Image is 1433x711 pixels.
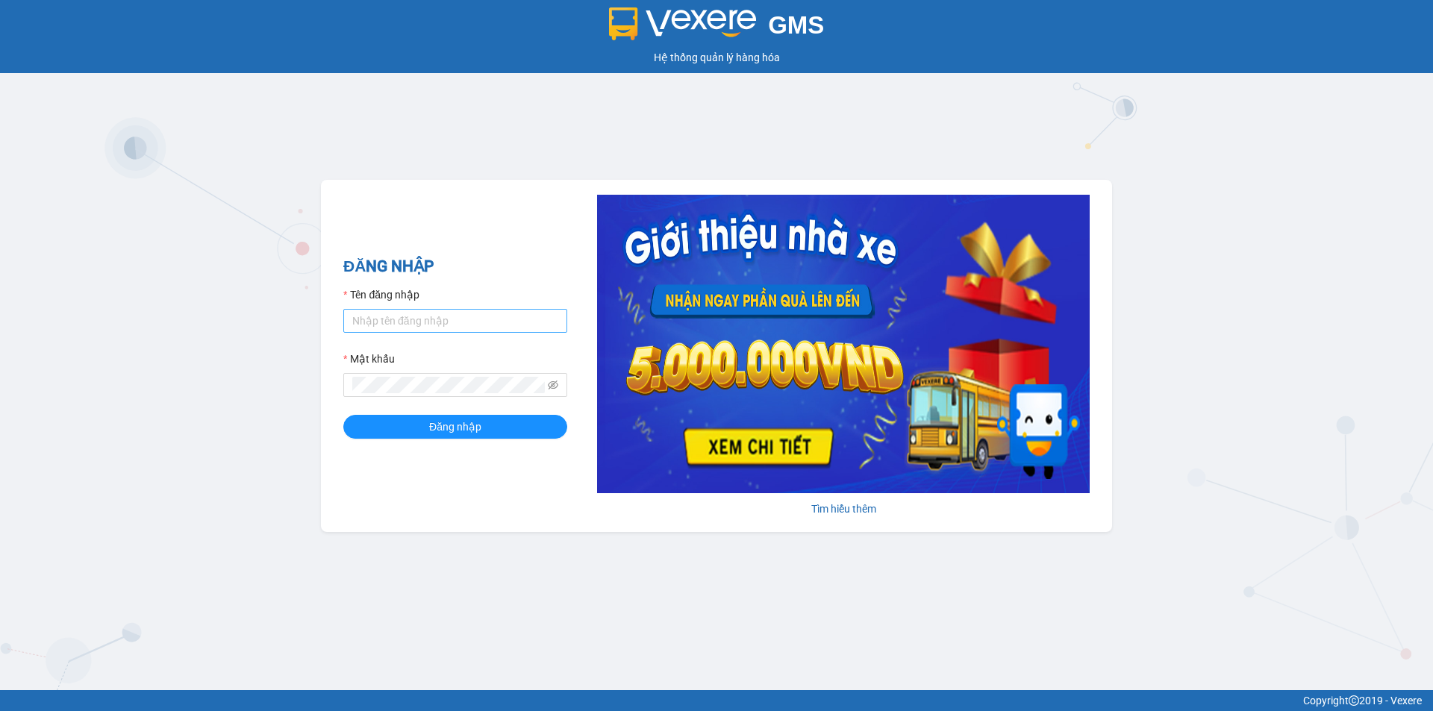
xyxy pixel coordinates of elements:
span: copyright [1349,695,1359,706]
span: GMS [768,11,824,39]
label: Mật khẩu [343,351,395,367]
div: Hệ thống quản lý hàng hóa [4,49,1429,66]
a: GMS [609,22,825,34]
span: eye-invisible [548,380,558,390]
div: Tìm hiểu thêm [597,501,1090,517]
button: Đăng nhập [343,415,567,439]
div: Copyright 2019 - Vexere [11,692,1422,709]
img: logo 2 [609,7,757,40]
input: Tên đăng nhập [343,309,567,333]
label: Tên đăng nhập [343,286,419,303]
input: Mật khẩu [352,377,545,393]
h2: ĐĂNG NHẬP [343,254,567,279]
img: banner-0 [597,195,1090,493]
span: Đăng nhập [429,419,481,435]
